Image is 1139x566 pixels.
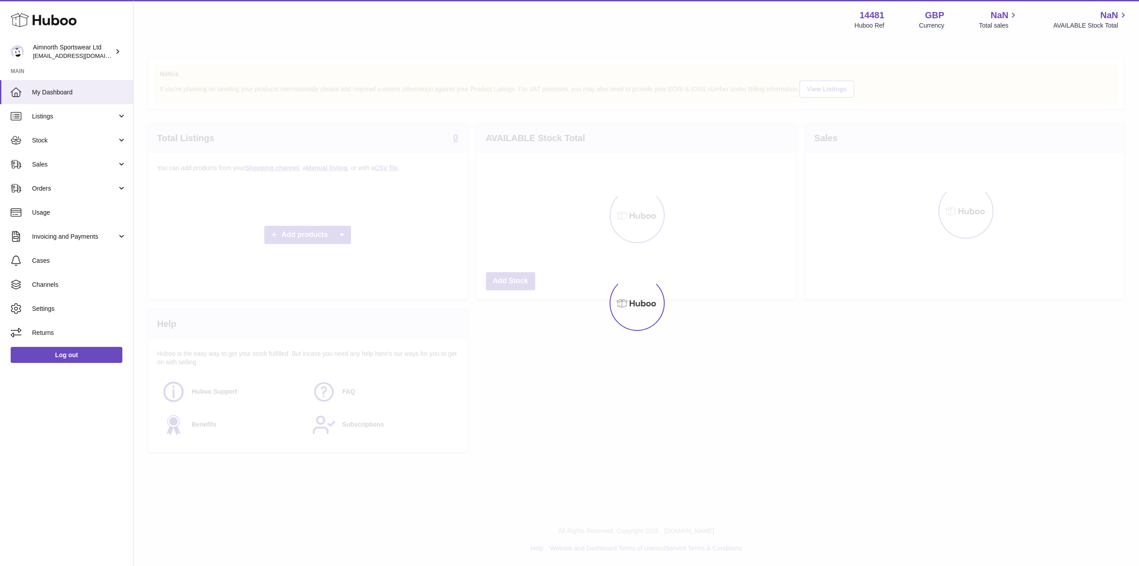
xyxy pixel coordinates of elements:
span: Orders [32,184,117,193]
span: Channels [32,281,126,289]
span: My Dashboard [32,88,126,97]
span: Sales [32,160,117,169]
span: Settings [32,305,126,313]
span: Usage [32,208,126,217]
img: internalAdmin-14481@internal.huboo.com [11,45,24,58]
a: Log out [11,347,122,363]
div: Currency [919,21,945,30]
span: NaN [990,9,1008,21]
span: NaN [1100,9,1118,21]
a: NaN AVAILABLE Stock Total [1053,9,1128,30]
strong: GBP [925,9,944,21]
div: Huboo Ref [855,21,885,30]
div: Aimnorth Sportswear Ltd [33,43,113,60]
span: Listings [32,112,117,121]
span: Cases [32,257,126,265]
span: Total sales [979,21,1018,30]
a: NaN Total sales [979,9,1018,30]
strong: 14481 [860,9,885,21]
span: Invoicing and Payments [32,232,117,241]
span: Returns [32,329,126,337]
span: [EMAIL_ADDRESS][DOMAIN_NAME] [33,52,131,59]
span: Stock [32,136,117,145]
span: AVAILABLE Stock Total [1053,21,1128,30]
